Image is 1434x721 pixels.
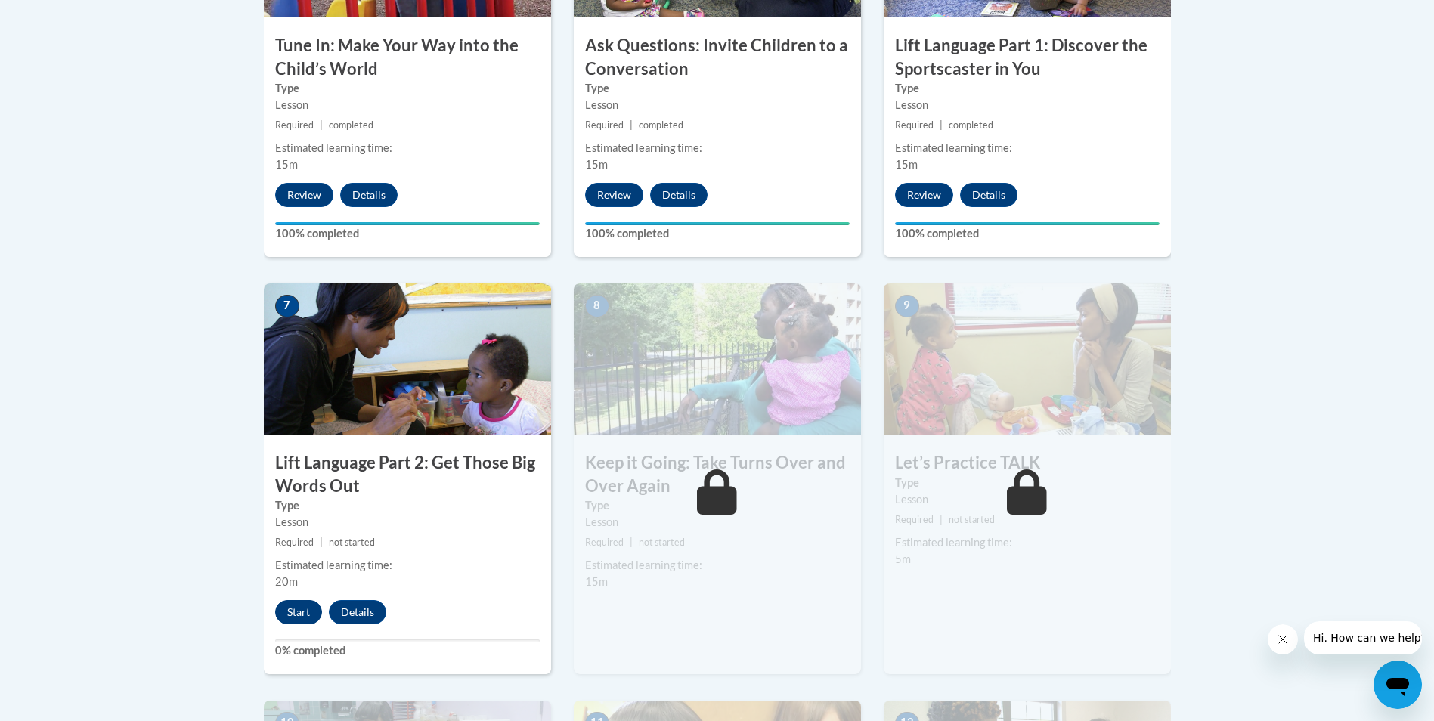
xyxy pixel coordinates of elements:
[264,451,551,498] h3: Lift Language Part 2: Get Those Big Words Out
[895,295,919,317] span: 9
[630,119,633,131] span: |
[275,497,540,514] label: Type
[884,283,1171,435] img: Course Image
[275,80,540,97] label: Type
[895,183,953,207] button: Review
[275,225,540,242] label: 100% completed
[340,183,398,207] button: Details
[585,497,850,514] label: Type
[585,80,850,97] label: Type
[884,34,1171,81] h3: Lift Language Part 1: Discover the Sportscaster in You
[585,557,850,574] div: Estimated learning time:
[275,119,314,131] span: Required
[650,183,708,207] button: Details
[275,514,540,531] div: Lesson
[1374,661,1422,709] iframe: Button to launch messaging window
[264,283,551,435] img: Course Image
[895,97,1160,113] div: Lesson
[585,158,608,171] span: 15m
[329,600,386,624] button: Details
[585,514,850,531] div: Lesson
[275,557,540,574] div: Estimated learning time:
[585,97,850,113] div: Lesson
[895,225,1160,242] label: 100% completed
[275,158,298,171] span: 15m
[895,222,1160,225] div: Your progress
[329,537,375,548] span: not started
[275,295,299,317] span: 7
[960,183,1017,207] button: Details
[320,537,323,548] span: |
[585,119,624,131] span: Required
[585,222,850,225] div: Your progress
[574,451,861,498] h3: Keep it Going: Take Turns Over and Over Again
[1304,621,1422,654] iframe: Message from company
[275,537,314,548] span: Required
[940,119,943,131] span: |
[275,183,333,207] button: Review
[264,34,551,81] h3: Tune In: Make Your Way into the Child’s World
[574,283,861,435] img: Course Image
[895,158,918,171] span: 15m
[585,537,624,548] span: Required
[895,119,934,131] span: Required
[275,97,540,113] div: Lesson
[949,514,995,525] span: not started
[895,534,1160,551] div: Estimated learning time:
[275,222,540,225] div: Your progress
[895,475,1160,491] label: Type
[329,119,373,131] span: completed
[639,119,683,131] span: completed
[275,642,540,659] label: 0% completed
[585,183,643,207] button: Review
[895,80,1160,97] label: Type
[884,451,1171,475] h3: Let’s Practice TALK
[895,552,911,565] span: 5m
[1268,624,1298,654] iframe: Close message
[940,514,943,525] span: |
[320,119,323,131] span: |
[574,34,861,81] h3: Ask Questions: Invite Children to a Conversation
[895,491,1160,508] div: Lesson
[275,575,298,588] span: 20m
[585,225,850,242] label: 100% completed
[949,119,993,131] span: completed
[585,295,609,317] span: 8
[275,140,540,156] div: Estimated learning time:
[275,600,322,624] button: Start
[895,140,1160,156] div: Estimated learning time:
[630,537,633,548] span: |
[585,575,608,588] span: 15m
[9,11,122,23] span: Hi. How can we help?
[895,514,934,525] span: Required
[585,140,850,156] div: Estimated learning time:
[639,537,685,548] span: not started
